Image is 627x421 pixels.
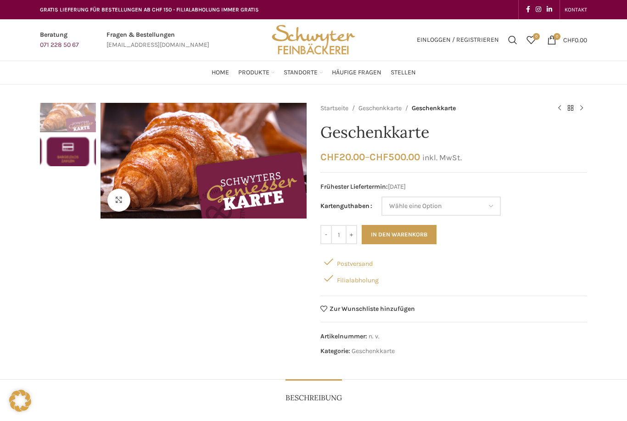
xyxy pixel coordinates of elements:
small: inkl. MwSt. [422,153,462,162]
div: Meine Wunschliste [522,31,540,49]
a: 0 [522,31,540,49]
a: Facebook social link [523,3,533,16]
a: Einloggen / Registrieren [412,31,504,49]
p: – [320,151,587,163]
bdi: 20.00 [320,151,365,163]
span: [DATE] [320,182,587,192]
span: Häufige Fragen [332,68,381,77]
span: Standorte [284,68,318,77]
a: Next product [576,103,587,114]
img: Bäckerei Schwyter [269,19,358,61]
div: Main navigation [35,63,592,82]
a: Home [212,63,229,82]
span: 0 [554,33,560,40]
a: Infobox link [40,30,79,51]
span: Einloggen / Registrieren [417,37,499,43]
span: 0 [533,33,540,40]
span: Geschenkkarte [412,103,456,113]
span: CHF [320,151,339,163]
input: + [346,225,357,244]
a: 0 CHF0.00 [543,31,592,49]
input: Produktmenge [332,225,346,244]
button: In den Warenkorb [362,225,437,244]
a: Site logo [269,35,358,43]
a: Instagram social link [533,3,544,16]
a: Startseite [320,103,348,113]
a: Standorte [284,63,323,82]
bdi: 0.00 [563,36,587,44]
a: Stellen [391,63,416,82]
a: Linkedin social link [544,3,555,16]
input: - [320,225,332,244]
a: Produkte [238,63,274,82]
div: Postversand [320,253,587,270]
span: GRATIS LIEFERUNG FÜR BESTELLUNGEN AB CHF 150 - FILIALABHOLUNG IMMER GRATIS [40,6,259,13]
a: Infobox link [106,30,209,51]
span: Artikelnummer: [320,332,367,340]
span: KONTAKT [565,6,587,13]
bdi: 500.00 [369,151,420,163]
div: Filialabholung [320,270,587,286]
span: Home [212,68,229,77]
a: Geschenkkarte [352,347,395,355]
span: Produkte [238,68,269,77]
div: Secondary navigation [560,0,592,19]
span: n. v. [369,332,380,340]
span: Zur Wunschliste hinzufügen [330,306,415,312]
nav: Breadcrumb [320,103,545,114]
label: Kartenguthaben [320,201,372,211]
span: Kategorie: [320,347,350,355]
a: Häufige Fragen [332,63,381,82]
a: Previous product [554,103,565,114]
a: Zur Wunschliste hinzufügen [320,305,415,312]
h1: Geschenkkarte [320,123,587,142]
span: Beschreibung [286,393,342,403]
a: Suchen [504,31,522,49]
span: Frühester Liefertermin: [320,183,388,191]
a: KONTAKT [565,0,587,19]
span: CHF [369,151,388,163]
span: CHF [563,36,575,44]
a: Geschenkkarte [358,103,402,113]
span: Stellen [391,68,416,77]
